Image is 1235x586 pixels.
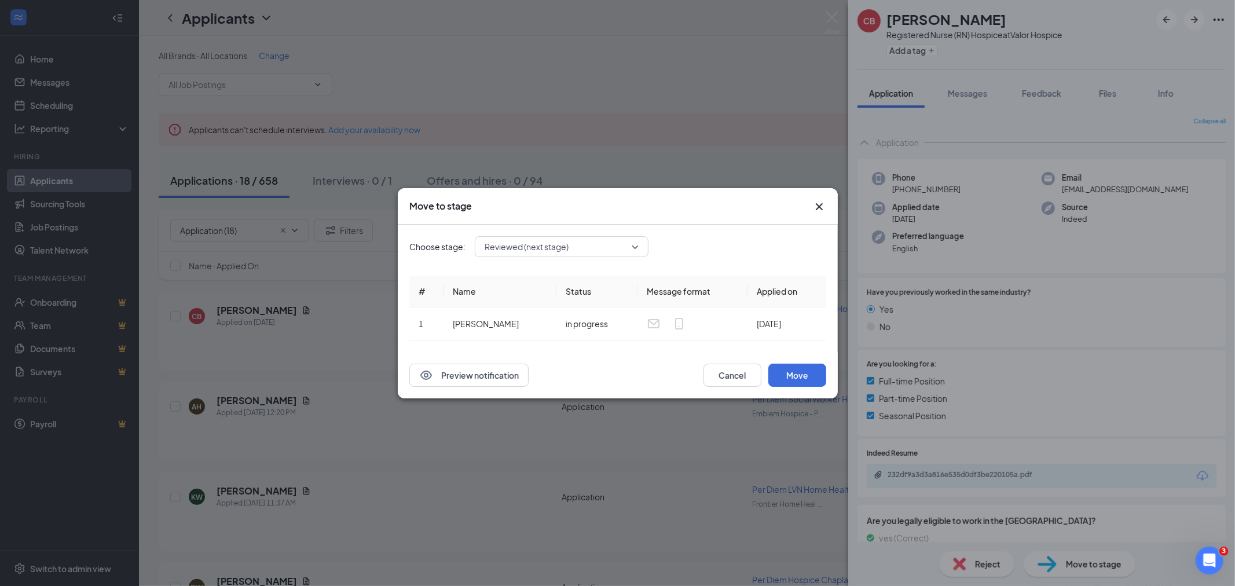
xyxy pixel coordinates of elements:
[556,276,637,307] th: Status
[556,307,637,340] td: in progress
[768,364,826,387] button: Move
[419,318,423,329] span: 1
[409,200,472,213] h3: Move to stage
[409,276,444,307] th: #
[443,276,556,307] th: Name
[647,317,661,331] svg: Email
[637,276,747,307] th: Message format
[419,368,433,382] svg: Eye
[1219,547,1229,556] span: 3
[747,307,826,340] td: [DATE]
[409,364,529,387] button: EyePreview notification
[485,238,569,255] span: Reviewed (next stage)
[443,307,556,340] td: [PERSON_NAME]
[672,317,686,331] svg: MobileSms
[409,240,466,253] span: Choose stage:
[703,364,761,387] button: Cancel
[747,276,826,307] th: Applied on
[1196,547,1223,574] iframe: Intercom live chat
[812,200,826,214] button: Close
[812,200,826,214] svg: Cross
